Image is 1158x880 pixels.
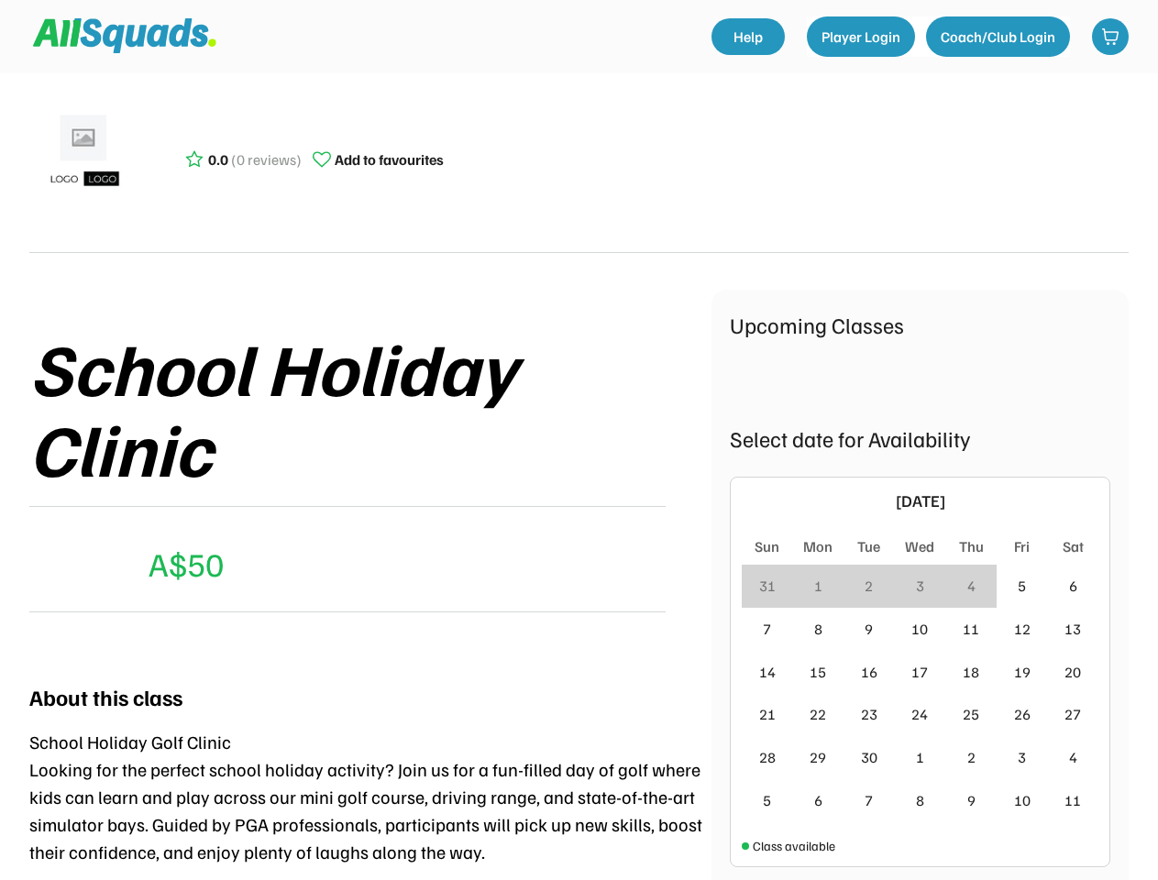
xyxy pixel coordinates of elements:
[29,537,73,581] img: yH5BAEAAAAALAAAAAABAAEAAAIBRAA7
[208,148,228,170] div: 0.0
[1014,703,1031,725] div: 26
[29,326,711,488] div: School Holiday Clinic
[335,148,444,170] div: Add to favourites
[759,703,776,725] div: 21
[803,535,833,557] div: Mon
[865,789,873,811] div: 7
[814,575,822,597] div: 1
[1014,789,1031,811] div: 10
[963,703,979,725] div: 25
[807,16,915,57] button: Player Login
[753,836,835,855] div: Class available
[916,575,924,597] div: 3
[1064,789,1081,811] div: 11
[1101,27,1119,46] img: shopping-cart-01%20%281%29.svg
[861,661,877,683] div: 16
[231,148,302,170] div: (0 reviews)
[1014,661,1031,683] div: 19
[1064,618,1081,640] div: 13
[1069,746,1077,768] div: 4
[1069,575,1077,597] div: 6
[759,575,776,597] div: 31
[959,535,984,557] div: Thu
[905,535,934,557] div: Wed
[865,575,873,597] div: 2
[1014,618,1031,640] div: 12
[763,789,771,811] div: 5
[861,703,877,725] div: 23
[967,746,976,768] div: 2
[911,703,928,725] div: 24
[926,16,1070,57] button: Coach/Club Login
[149,539,224,588] div: A$50
[730,308,1110,341] div: Upcoming Classes
[911,618,928,640] div: 10
[911,661,928,683] div: 17
[810,661,826,683] div: 15
[963,661,979,683] div: 18
[967,575,976,597] div: 4
[814,618,822,640] div: 8
[1018,746,1026,768] div: 3
[33,18,216,53] img: Squad%20Logo.svg
[1064,703,1081,725] div: 27
[857,535,880,557] div: Tue
[759,661,776,683] div: 14
[1014,535,1030,557] div: Fri
[773,489,1067,513] div: [DATE]
[711,18,785,55] a: Help
[29,680,182,713] div: About this class
[730,422,1110,455] div: Select date for Availability
[861,746,877,768] div: 30
[810,746,826,768] div: 29
[39,108,130,200] img: ui-kit-placeholders-product-5_1200x.webp
[865,618,873,640] div: 9
[967,789,976,811] div: 9
[755,535,779,557] div: Sun
[1064,661,1081,683] div: 20
[1063,535,1084,557] div: Sat
[763,618,771,640] div: 7
[916,746,924,768] div: 1
[814,789,822,811] div: 6
[916,789,924,811] div: 8
[963,618,979,640] div: 11
[1018,575,1026,597] div: 5
[810,703,826,725] div: 22
[759,746,776,768] div: 28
